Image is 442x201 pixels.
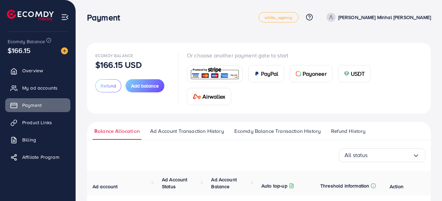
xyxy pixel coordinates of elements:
[95,53,133,58] span: Ecomdy Balance
[261,182,287,190] p: Auto top-up
[61,13,69,21] img: menu
[7,10,54,20] img: logo
[187,65,243,82] a: card
[211,176,237,190] span: Ad Account Balance
[187,88,231,105] a: cardAirwallex
[94,127,140,135] span: Balance Allocation
[234,127,321,135] span: Ecomdy Balance Transaction History
[5,116,70,129] a: Product Links
[162,176,188,190] span: Ad Account Status
[8,45,31,55] span: $166.15
[351,70,365,78] span: USDT
[22,67,43,74] span: Overview
[187,51,423,60] p: Or choose another payment gate to start
[93,183,118,190] span: Ad account
[61,47,68,54] img: image
[290,65,332,82] a: cardPayoneer
[193,94,201,99] img: card
[5,81,70,95] a: My ad accounts
[5,150,70,164] a: Affiliate Program
[150,127,224,135] span: Ad Account Transaction History
[265,15,293,20] span: white_agency
[131,82,159,89] span: Add balance
[95,79,121,92] button: Refund
[338,65,371,82] a: cardUSDT
[8,38,45,45] span: Ecomdy Balance
[202,92,225,101] span: Airwallex
[101,82,116,89] span: Refund
[324,13,431,22] a: [PERSON_NAME] Minhal [PERSON_NAME]
[303,70,327,78] span: Payoneer
[331,127,365,135] span: Refund History
[339,148,425,162] div: Search for option
[189,66,240,81] img: card
[320,182,369,190] p: Threshold information
[345,150,368,161] span: All status
[125,79,164,92] button: Add balance
[259,12,298,22] a: white_agency
[22,102,42,109] span: Payment
[248,65,284,82] a: cardPayPal
[368,150,413,161] input: Search for option
[87,12,125,22] h3: Payment
[338,13,431,21] p: [PERSON_NAME] Minhal [PERSON_NAME]
[296,71,301,76] img: card
[22,136,36,143] span: Billing
[22,119,52,126] span: Product Links
[390,183,404,190] span: Action
[261,70,278,78] span: PayPal
[254,71,260,76] img: card
[95,61,142,69] p: $166.15 USD
[5,64,70,77] a: Overview
[413,170,437,196] iframe: Chat
[22,154,59,161] span: Affiliate Program
[22,84,58,91] span: My ad accounts
[5,98,70,112] a: Payment
[5,133,70,147] a: Billing
[344,71,349,76] img: card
